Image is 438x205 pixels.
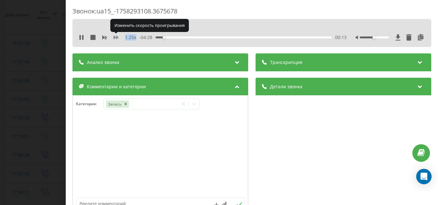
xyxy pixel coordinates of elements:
[122,100,129,108] div: Remove Запись
[87,59,119,66] span: Анализ звонка
[125,34,136,41] span: 1.25 x
[76,102,103,106] h4: Категория :
[110,19,189,32] div: Изменить скорость проигрывания
[106,100,122,108] div: Запись
[163,36,165,39] div: Accessibility label
[270,59,302,66] span: Транскрипция
[373,36,375,39] div: Accessibility label
[270,83,302,90] span: Детали звонка
[139,34,156,41] span: - 04:28
[416,169,432,184] div: Open Intercom Messenger
[87,83,146,90] span: Комментарии и категории
[335,34,347,41] span: 00:13
[72,7,431,19] div: Звонок : ua15_-1758293108.3675678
